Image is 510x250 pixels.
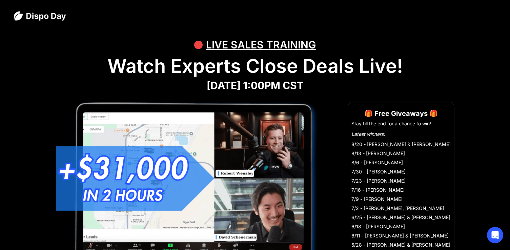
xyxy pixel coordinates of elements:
div: Open Intercom Messenger [487,227,503,243]
div: LIVE SALES TRAINING [206,35,316,55]
h1: Watch Experts Close Deals Live! [14,55,496,78]
li: Stay till the end for a chance to win! [351,120,451,127]
strong: [DATE] 1:00PM CST [207,79,304,91]
em: Latest winners: [351,131,385,137]
strong: 🎁 Free Giveaways 🎁 [364,109,438,118]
